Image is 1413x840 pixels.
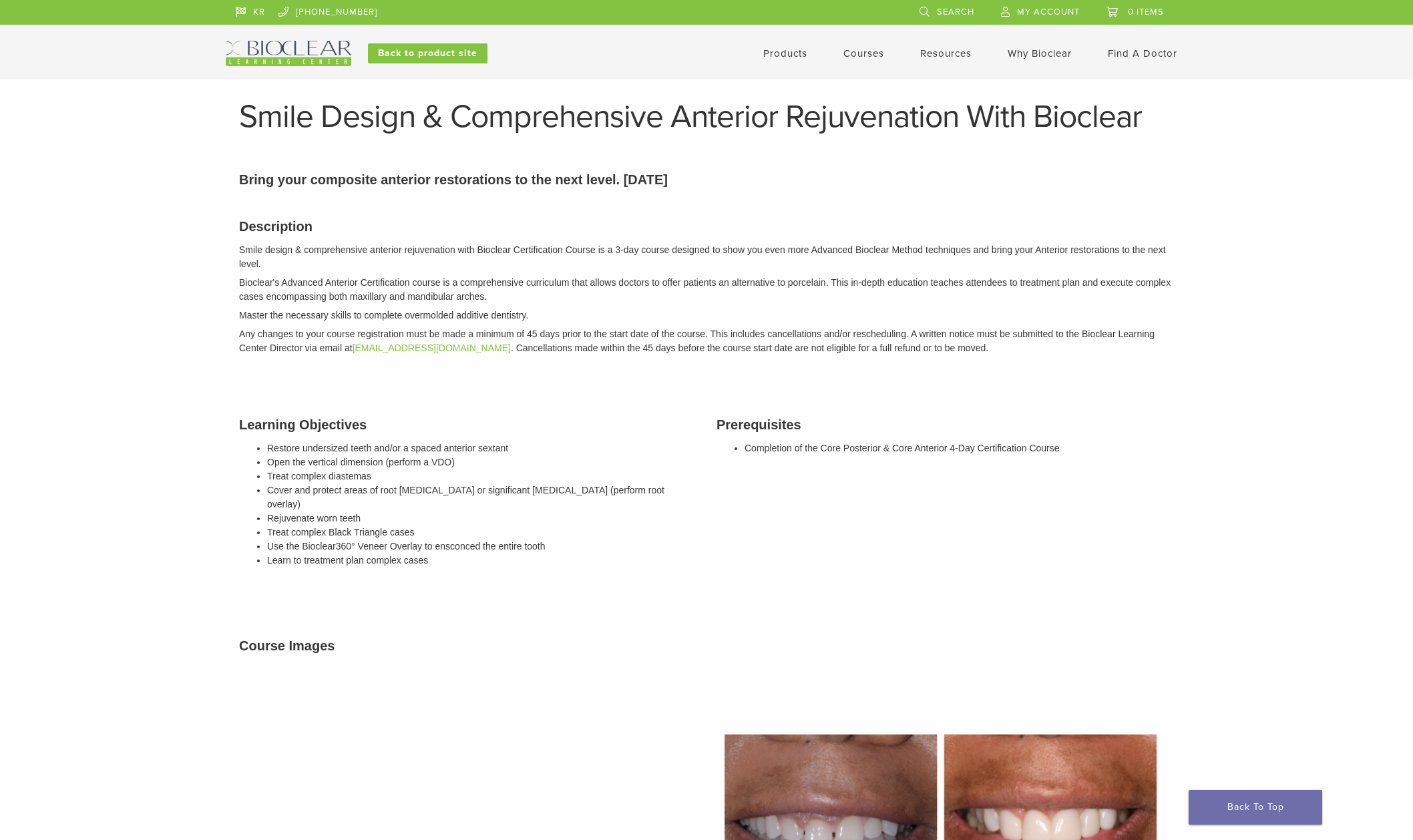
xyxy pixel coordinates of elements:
[267,455,696,469] li: Open the vertical dimension (perform a VDO)
[267,540,696,554] li: Use the Bioclear
[239,308,1174,323] p: Master the necessary skills to complete overmolded additive dentistry.
[239,276,1174,304] p: Bioclear's Advanced Anterior Certification course is a comprehensive curriculum that allows docto...
[239,415,696,435] h3: Learning Objectives
[267,511,696,526] li: Rejuvenate worn teeth
[1189,790,1322,825] a: Back To Top
[1108,47,1177,59] a: Find A Doctor
[1008,47,1072,59] a: Why Bioclear
[239,636,1174,656] h3: Course Images
[745,441,1174,455] li: Completion of the Core Posterior & Core Anterior 4-Day Certification Course
[239,216,1174,236] h3: Description
[763,47,807,59] a: Products
[717,415,1174,435] h3: Prerequisites
[267,441,696,455] li: Restore undersized teeth and/or a spaced anterior sextant
[267,483,696,511] li: Cover and protect areas of root [MEDICAL_DATA] or significant [MEDICAL_DATA] (perform root overlay)
[239,243,1174,271] p: Smile design & comprehensive anterior rejuvenation with Bioclear Certification Course is a 3-day ...
[267,555,428,566] span: Learn to treatment plan complex cases
[239,329,1155,353] em: Any changes to your course registration must be made a minimum of 45 days prior to the start date...
[1017,7,1080,17] span: My Account
[239,101,1174,133] h1: Smile Design & Comprehensive Anterior Rejuvenation With Bioclear
[1128,7,1164,17] span: 0 items
[226,41,351,66] img: Bioclear
[920,47,972,59] a: Resources
[353,343,511,353] a: [EMAIL_ADDRESS][DOMAIN_NAME]
[267,469,696,483] li: Treat complex diastemas
[239,170,1174,190] p: Bring your composite anterior restorations to the next level. [DATE]
[267,526,696,540] li: Treat complex Black Triangle cases
[336,541,546,552] span: 360° Veneer Overlay to ensconced the entire tooth
[368,43,487,63] a: Back to product site
[937,7,974,17] span: Search
[843,47,884,59] a: Courses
